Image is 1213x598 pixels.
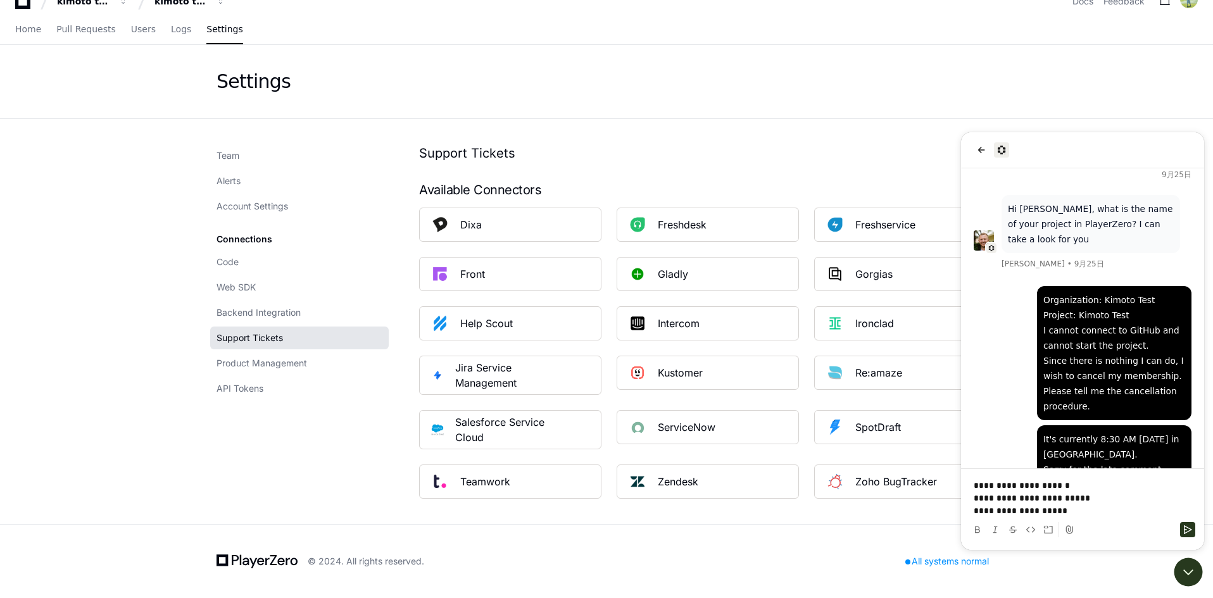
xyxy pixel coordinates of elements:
iframe: Customer support window [961,132,1204,550]
span: Logs [171,25,191,33]
img: Teamwork_Square_Logo.png [427,469,453,494]
a: Product Management [210,352,389,375]
a: Backend Integration [210,301,389,324]
div: Settings [217,70,291,93]
div: Ironclad [855,316,894,331]
a: Support Tickets [210,327,389,349]
div: ServiceNow [658,420,715,435]
div: Jira Service Management [455,360,553,390]
span: Settings [206,25,242,33]
span: Pull Requests [56,25,115,33]
div: SpotDraft [855,420,901,435]
div: Teamwork [460,474,510,489]
img: Kustomer_Square_Logo.jpeg [625,360,650,385]
a: Web SDK [210,276,389,299]
img: PlatformHelpscout_square.png [427,311,453,336]
a: Settings [206,15,242,44]
a: Account Settings [210,195,389,218]
div: Available Connectors [419,182,996,197]
a: Team [210,144,389,167]
span: Backend Integration [217,306,301,319]
div: Gladly [658,266,688,282]
span: Support Tickets [217,332,283,344]
div: © 2024. All rights reserved. [308,555,424,568]
div: Zendesk [658,474,698,489]
span: API Tokens [217,382,263,395]
div: Freshservice [855,217,915,232]
iframe: Open customer support [1172,556,1207,590]
a: Logs [171,15,191,44]
div: Intercom [658,316,700,331]
img: Jira_Service_Management.jpg [427,365,448,385]
div: Dixa [460,217,482,232]
h1: Support Tickets [419,144,996,162]
a: Code [210,251,389,273]
img: Platformfreshservice_square.png [822,212,848,237]
div: All systems normal [898,552,996,570]
a: Alerts [210,170,389,192]
img: Platformspotdraft_square.png [822,414,848,440]
img: ZohoBugTracker_square.png [822,469,848,494]
a: Pull Requests [56,15,115,44]
div: Help Scout [460,316,513,331]
img: Platformre_amaze_square.png [822,360,848,385]
span: Alerts [217,175,241,187]
img: PlatformZendesk_9qMuXiF.png [625,469,650,494]
div: Freshdesk [658,217,707,232]
div: Kustomer [658,365,703,380]
a: API Tokens [210,377,389,400]
img: Freshdesk_Square_Logo.jpeg [625,212,650,237]
img: PlatformFront_square.png [427,261,453,287]
a: Home [15,15,41,44]
span: Account Settings [217,200,288,213]
img: PlatformDixa_square.png [427,212,453,237]
img: PlatformGladly.png [625,261,650,287]
div: Zoho BugTracker [855,474,937,489]
span: Code [217,256,239,268]
div: Salesforce Service Cloud [455,414,553,445]
img: Intercom_Square_Logo_V9D2LCb.png [625,311,650,336]
span: Users [131,25,156,33]
img: IronClad_Square.png [822,311,848,336]
img: ServiceNow_Square_Logo.png [625,414,650,440]
div: Front [460,266,485,282]
span: Home [15,25,41,33]
span: Web SDK [217,281,256,294]
a: Users [131,15,156,44]
div: Re:amaze [855,365,902,380]
img: PlatformGorgias_square.png [822,261,848,287]
img: Salesforce_service_cloud.png [427,420,448,440]
span: Product Management [217,357,307,370]
span: Team [217,149,239,162]
div: Gorgias [855,266,893,282]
